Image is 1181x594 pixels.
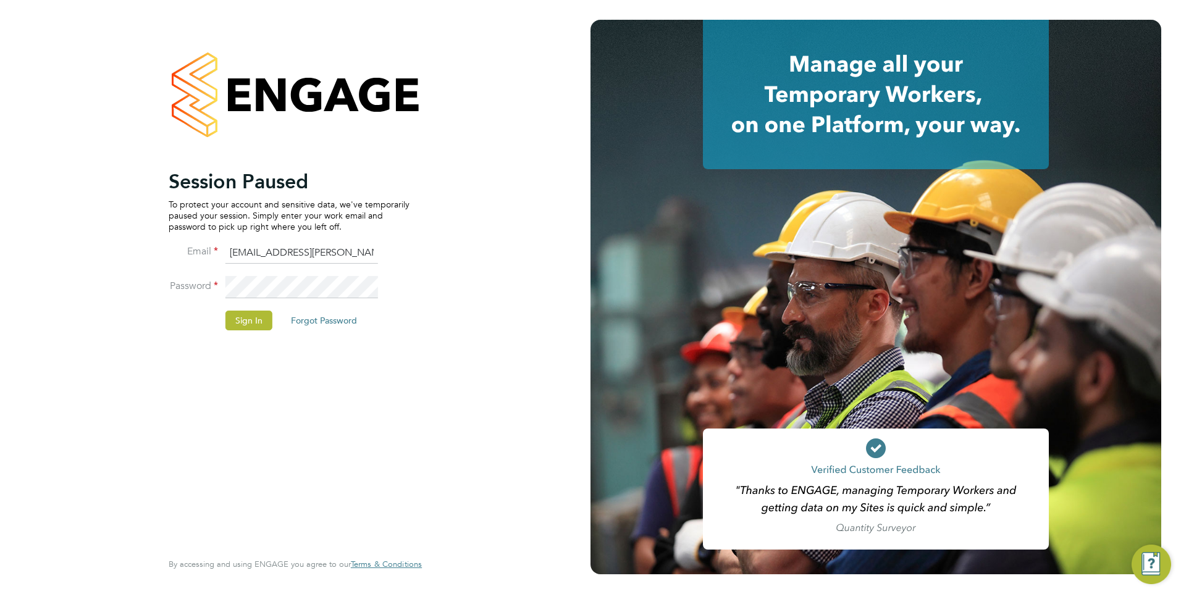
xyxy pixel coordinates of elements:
span: By accessing and using ENGAGE you agree to our [169,559,422,569]
label: Password [169,280,218,293]
button: Sign In [225,311,272,330]
button: Engage Resource Center [1132,545,1171,584]
input: Enter your work email... [225,242,378,264]
button: Forgot Password [281,311,367,330]
label: Email [169,245,218,258]
a: Terms & Conditions [351,559,422,569]
span: Terms & Conditions [351,559,422,569]
h2: Session Paused [169,169,410,194]
p: To protect your account and sensitive data, we've temporarily paused your session. Simply enter y... [169,199,410,233]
